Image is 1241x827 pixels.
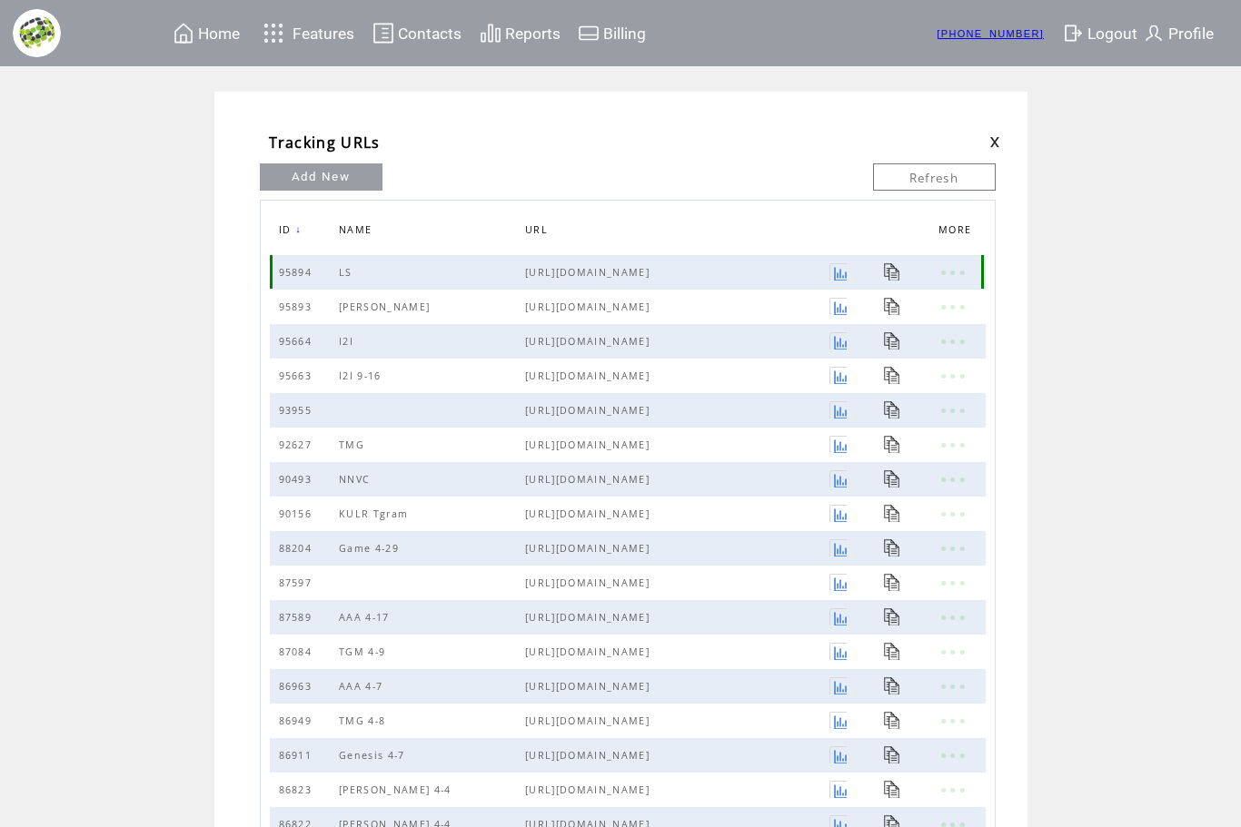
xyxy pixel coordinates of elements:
[1062,22,1084,44] img: exit.svg
[829,539,847,556] a: Click to view a graph
[884,401,901,418] a: Click to copy URL for text blast to clipboard
[884,332,901,350] a: Click to copy URL for text blast to clipboard
[398,25,462,43] span: Contacts
[339,507,412,520] span: KULR Tgram
[884,298,901,315] a: Click to copy URL for text blast to clipboard
[339,335,358,348] span: I2I
[279,645,317,658] span: 87084
[884,539,901,556] a: Click to copy URL for text blast to clipboard
[173,22,194,44] img: home.svg
[829,470,847,487] a: Click to view a graph
[525,507,829,520] span: https://t.me/KULRBTC
[279,266,317,279] span: 95894
[477,19,563,47] a: Reports
[829,436,847,453] a: Click to view a graph
[884,263,901,281] a: Click to copy URL for text blast to clipboard
[525,576,829,589] span: https://www.fky6mn3p.com/PBGRT/2N721M/
[1140,19,1216,47] a: Profile
[829,746,847,763] a: Click to view a graph
[279,300,317,313] span: 95893
[525,645,829,658] span: https://www.clkmg.com/Meza12345/1xb7ng
[13,9,61,57] img: financial-logo.png
[575,19,649,47] a: Billing
[829,332,847,350] a: Click to view a graph
[279,714,317,727] span: 86949
[884,574,901,591] a: Click to copy URL for text blast to clipboard
[884,781,901,798] a: Click to copy URL for text blast to clipboard
[198,25,240,43] span: Home
[829,298,847,315] a: Click to view a graph
[829,574,847,591] a: Click to view a graph
[829,677,847,694] a: Click to view a graph
[829,401,847,418] a: Click to view a graph
[279,576,317,589] span: 87597
[525,611,829,624] span: https://www.fky6mn3p.com/PBGRT/2N721M/
[525,223,552,234] a: URL
[279,404,317,417] span: 93955
[884,436,901,453] a: Click to copy URL for text blast to clipboard
[937,28,1044,39] a: [PHONE_NUMBER]
[603,25,646,43] span: Billing
[884,712,901,729] a: Click to copy URL for text blast to clipboard
[279,749,317,762] span: 86911
[170,19,243,47] a: Home
[339,749,410,762] span: Genesis 4-7
[884,677,901,694] a: Click to copy URL for text blast to clipboard
[525,749,829,762] span: https://prepperverse-go.com/?a=11&c=62&m=5&s1=
[339,300,434,313] span: [PERSON_NAME]
[525,542,829,555] span: https://twire314.com/1680fd5fe63a81
[372,22,394,44] img: contacts.svg
[279,542,317,555] span: 88204
[1143,22,1165,44] img: profile.svg
[884,470,901,487] a: Click to copy URL for text blast to clipboard
[279,335,317,348] span: 95664
[884,643,901,660] a: Click to copy URL for text blast to clipboard
[255,15,358,51] a: Features
[260,163,382,191] a: Add New
[1168,25,1214,43] span: Profile
[339,542,403,555] span: Game 4-29
[873,163,996,191] a: Refresh
[525,438,829,451] span: https://news.financialnewsletter.com/external/16877f452f1605
[339,473,374,486] span: NNVC
[279,783,317,796] span: 86823
[525,219,552,245] span: URL
[279,219,296,245] span: ID
[293,25,354,43] span: Features
[480,22,501,44] img: chart.svg
[525,335,829,348] span: https://news.stockalertdaily.com/external/168c84f35643d9
[829,505,847,522] a: Click to view a graph
[829,263,847,281] a: Click to view a graph
[339,223,376,234] a: NAME
[938,219,976,245] span: MORE
[884,367,901,384] a: Click to copy URL for text blast to clipboard
[525,783,829,796] span: https://www.clkmg.com/Meza12345/19ill4
[884,505,901,522] a: Click to copy URL for text blast to clipboard
[339,680,387,693] span: AAA 4-7
[339,714,390,727] span: TMG 4-8
[258,18,290,48] img: features.svg
[279,473,317,486] span: 90493
[279,507,317,520] span: 90156
[279,369,317,382] span: 95663
[269,133,381,153] span: Tracking URLs
[339,611,394,624] span: AAA 4-17
[339,783,456,796] span: [PERSON_NAME] 4-4
[525,680,829,693] span: https://www.fky6mn3p.com/PBGRT/2N721M/
[525,369,829,382] span: https://mezamediallc.slack.com/archives/D05DYTMJG2U/p1757958006099819
[829,781,847,798] a: Click to view a graph
[829,712,847,729] a: Click to view a graph
[339,219,376,245] span: NAME
[370,19,464,47] a: Contacts
[339,645,390,658] span: TGM 4-9
[829,643,847,660] a: Click to view a graph
[279,223,303,234] a: ID↓
[884,746,901,763] a: Click to copy URL for text blast to clipboard
[505,25,561,43] span: Reports
[525,473,829,486] span: https://iotracker92.com/Zueot
[339,266,357,279] span: LS
[279,611,317,624] span: 87589
[279,438,317,451] span: 92627
[339,438,369,451] span: TMG
[1087,25,1137,43] span: Logout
